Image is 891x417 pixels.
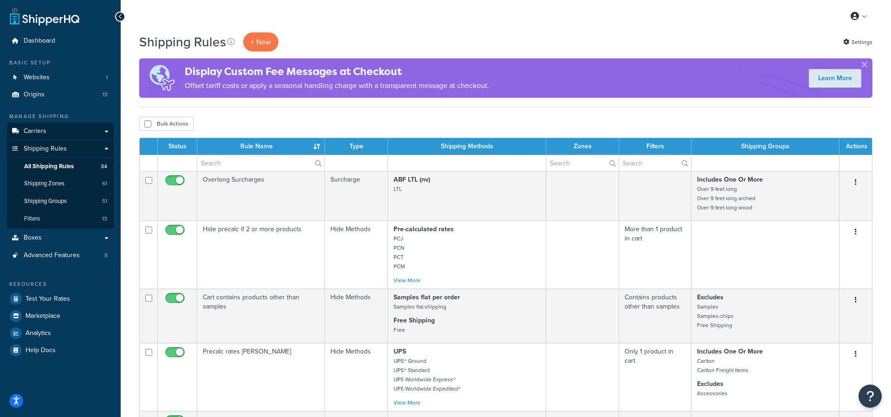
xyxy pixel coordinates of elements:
td: Hide precalc if 2 or more products [197,221,325,289]
td: Hide Methods [325,343,388,411]
th: Rule Name : activate to sort column ascending [197,138,325,155]
small: Over 9 feet long Over 9 feet long arched Over 9 feet long wood [697,185,755,212]
small: PCJ PCN PCT PCM [394,234,405,271]
input: Search [197,155,324,171]
button: Open Resource Center [859,385,882,408]
a: Dashboard [7,32,114,50]
td: Cart contains products other than samples [197,289,325,343]
td: Contains products other than samples [619,289,691,343]
small: Samples flat shipping [394,303,446,311]
th: Actions [839,138,872,155]
input: Search [546,155,619,171]
div: Resources [7,280,114,288]
small: LTL [394,185,402,193]
td: More than 1 product in cart [619,221,691,289]
strong: Samples flat per order [394,292,460,302]
span: 51 [102,197,107,205]
span: 13 [103,91,108,99]
a: Shipping Rules [7,140,114,158]
li: All Shipping Rules [7,158,114,175]
div: Basic Setup [7,59,114,67]
li: Shipping Zones [7,175,114,192]
strong: Includes One Or More [697,347,763,356]
a: Carriers [7,123,114,140]
span: 34 [101,163,107,171]
span: 13 [102,215,107,223]
a: Learn More [809,69,861,88]
a: View More [394,398,420,407]
a: Filters 13 [7,210,114,227]
strong: Free Shipping [394,316,435,325]
span: Boxes [24,234,42,242]
a: Analytics [7,325,114,341]
strong: Excludes [697,292,723,302]
li: Websites [7,69,114,86]
span: Marketplace [26,312,60,320]
strong: Excludes [697,379,723,389]
td: Overlong Surcharges [197,171,325,221]
input: Search [619,155,691,171]
strong: Pre-calculated rates [394,224,454,234]
h4: Display Custom Fee Messages at Checkout [185,64,489,79]
span: Test Your Rates [26,295,70,303]
span: Origins [24,91,45,99]
strong: ABF LTL (nv) [394,175,430,184]
img: duties-banner-06bc72dcb5fe05cb3f9472aba00be2ae8eb53ab6f0d8bb03d382ba314ac3c341.png [139,58,185,98]
a: View More [394,276,420,284]
p: + New [243,32,278,51]
div: Manage Shipping [7,113,114,120]
td: Precalc rates [PERSON_NAME] [197,343,325,411]
small: Carlton Carlton Freight Items [697,357,749,374]
th: Zones [546,138,619,155]
a: All Shipping Rules 34 [7,158,114,175]
strong: Includes One Or More [697,175,763,184]
span: 1 [106,74,108,82]
td: Only 1 product in cart [619,343,691,411]
span: Shipping Groups [24,197,67,205]
td: Hide Methods [325,289,388,343]
span: Shipping Zones [24,180,65,188]
span: Analytics [26,329,51,337]
td: Surcharge [325,171,388,221]
p: Offset tariff costs or apply a seasonal handling charge with a transparent message at checkout. [185,79,489,92]
span: Dashboard [24,37,55,45]
a: ShipperHQ Home [10,7,79,25]
a: Settings [843,36,872,49]
li: Advanced Features [7,247,114,264]
a: Shipping Zones 61 [7,175,114,192]
span: 61 [102,180,107,188]
a: Origins 13 [7,86,114,103]
a: Boxes [7,229,114,246]
small: Samples Samples-chips Free Shipping [697,303,734,329]
th: Status [158,138,197,155]
th: Shipping Methods [388,138,546,155]
a: Test Your Rates [7,291,114,307]
h1: Shipping Rules [139,33,226,51]
a: Marketplace [7,308,114,324]
span: All Shipping Rules [24,163,74,171]
span: Shipping Rules [24,145,67,153]
span: Advanced Features [24,252,80,259]
a: Help Docs [7,342,114,359]
a: Shipping Groups 51 [7,193,114,210]
small: Free [394,326,405,334]
span: Carriers [24,127,46,135]
small: UPS® Ground UPS® Standard UPS Worldwide Express® UPS Worldwide Expedited® [394,357,461,393]
span: Help Docs [26,347,56,354]
th: Shipping Groups [691,138,839,155]
li: Filters [7,210,114,227]
th: Filters [619,138,691,155]
span: 5 [104,252,108,259]
td: Hide Methods [325,221,388,289]
button: Bulk Actions [139,117,194,131]
th: Type [325,138,388,155]
li: Shipping Groups [7,193,114,210]
span: Filters [24,215,40,223]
